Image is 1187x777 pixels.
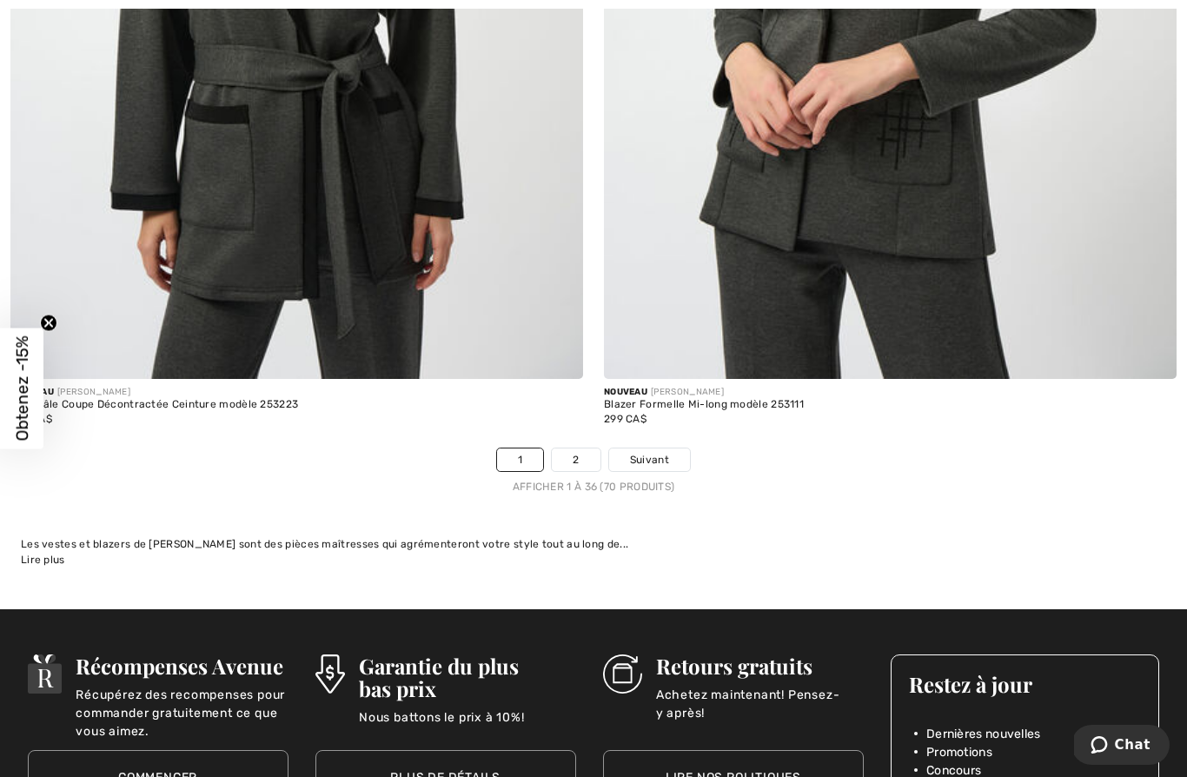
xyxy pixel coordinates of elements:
[359,654,576,700] h3: Garantie du plus bas prix
[76,686,288,721] p: Récupérez des recompenses pour commander gratuitement ce que vous aimez.
[604,386,804,399] div: [PERSON_NAME]
[926,725,1041,743] span: Dernières nouvelles
[926,743,992,761] span: Promotions
[359,708,576,743] p: Nous battons le prix à 10%!
[656,686,864,721] p: Achetez maintenant! Pensez-y après!
[604,387,647,397] span: Nouveau
[10,386,298,399] div: [PERSON_NAME]
[609,448,690,471] a: Suivant
[12,336,32,442] span: Obtenez -15%
[630,452,669,468] span: Suivant
[656,654,864,677] h3: Retours gratuits
[28,654,63,694] img: Récompenses Avenue
[21,554,65,566] span: Lire plus
[10,399,298,411] div: Col Châle Coupe Décontractée Ceinture modèle 253223
[604,413,647,425] span: 299 CA$
[40,315,57,332] button: Close teaser
[21,536,1166,552] div: Les vestes et blazers de [PERSON_NAME] sont des pièces maîtresses qui agrémenteront votre style t...
[909,673,1142,695] h3: Restez à jour
[604,399,804,411] div: Blazer Formelle Mi-long modèle 253111
[603,654,642,694] img: Retours gratuits
[1074,725,1170,768] iframe: Ouvre un widget dans lequel vous pouvez chatter avec l’un de nos agents
[497,448,543,471] a: 1
[76,654,288,677] h3: Récompenses Avenue
[315,654,345,694] img: Garantie du plus bas prix
[552,448,600,471] a: 2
